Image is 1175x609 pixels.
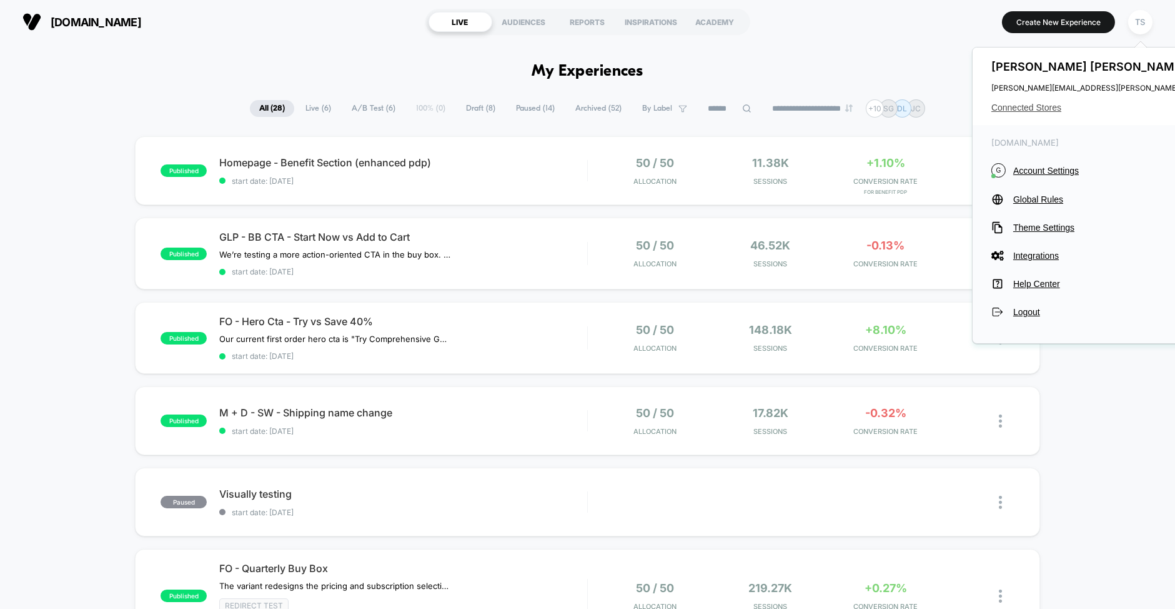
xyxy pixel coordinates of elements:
span: Allocation [633,177,677,186]
span: Sessions [716,177,825,186]
span: By Label [642,104,672,113]
span: +0.27% [865,581,907,595]
span: start date: [DATE] [219,351,587,361]
span: FO - Quarterly Buy Box [219,562,587,575]
span: +8.10% [865,323,906,336]
span: Our current first order hero cta is "Try Comprehensive Gummies". We are testing it against "Save ... [219,334,451,344]
span: start date: [DATE] [219,176,587,186]
span: 50 / 50 [636,406,674,420]
span: Sessions [716,259,825,268]
span: Live ( 6 ) [296,100,340,117]
span: for Benefit PDP [831,189,941,195]
span: Draft ( 8 ) [457,100,505,117]
span: [DOMAIN_NAME] [51,16,141,29]
div: REPORTS [556,12,620,32]
span: paused [161,496,207,508]
span: Archived ( 52 ) [566,100,631,117]
span: All ( 28 ) [250,100,294,117]
span: start date: [DATE] [219,426,587,436]
span: start date: [DATE] [219,267,587,276]
div: INSPIRATIONS [620,12,683,32]
span: published [161,415,207,427]
span: 50 / 50 [636,323,674,336]
span: CONVERSION RATE [831,427,941,436]
img: close [999,496,1002,509]
span: FO - Hero Cta - Try vs Save 40% [219,315,587,328]
span: +1.10% [866,156,905,169]
button: [DOMAIN_NAME] [19,12,145,32]
span: published [161,248,207,260]
span: GLP - BB CTA - Start Now vs Add to Cart [219,231,587,243]
span: Paused ( 14 ) [507,100,564,117]
span: Allocation [633,344,677,353]
span: Visually testing [219,488,587,500]
span: 50 / 50 [636,156,674,169]
span: The variant redesigns the pricing and subscription selection interface by introducing a more stru... [219,581,451,591]
span: CONVERSION RATE [831,344,941,353]
span: Sessions [716,427,825,436]
span: 50 / 50 [636,581,674,595]
p: SG [883,104,894,113]
span: CONVERSION RATE [831,177,941,186]
span: 46.52k [750,239,790,252]
span: 17.82k [753,406,788,420]
img: Visually logo [22,13,41,31]
div: + 10 [866,99,884,118]
p: DL [898,104,908,113]
img: end [845,104,853,112]
i: G [991,163,1006,178]
span: Sessions [716,344,825,353]
h1: My Experiences [532,63,643,81]
div: AUDIENCES [492,12,556,32]
img: close [999,590,1002,603]
span: We’re testing a more action-oriented CTA in the buy box. The current button reads “Start Now.” We... [219,249,451,259]
span: Allocation [633,427,677,436]
span: published [161,332,207,345]
span: 11.38k [752,156,789,169]
span: Allocation [633,259,677,268]
p: JC [911,104,921,113]
span: -0.32% [865,406,906,420]
button: TS [1124,9,1156,35]
div: LIVE [429,12,492,32]
div: ACADEMY [683,12,747,32]
div: TS [1128,10,1153,34]
span: published [161,590,207,602]
span: Homepage - Benefit Section (enhanced pdp) [219,156,587,169]
span: 148.18k [749,323,792,336]
span: A/B Test ( 6 ) [342,100,405,117]
span: start date: [DATE] [219,508,587,517]
img: close [999,415,1002,428]
button: Create New Experience [1002,11,1115,33]
span: -0.13% [866,239,905,252]
span: M + D - SW - Shipping name change [219,406,587,419]
span: 219.27k [748,581,792,595]
span: published [161,164,207,177]
span: CONVERSION RATE [831,259,941,268]
span: 50 / 50 [636,239,674,252]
